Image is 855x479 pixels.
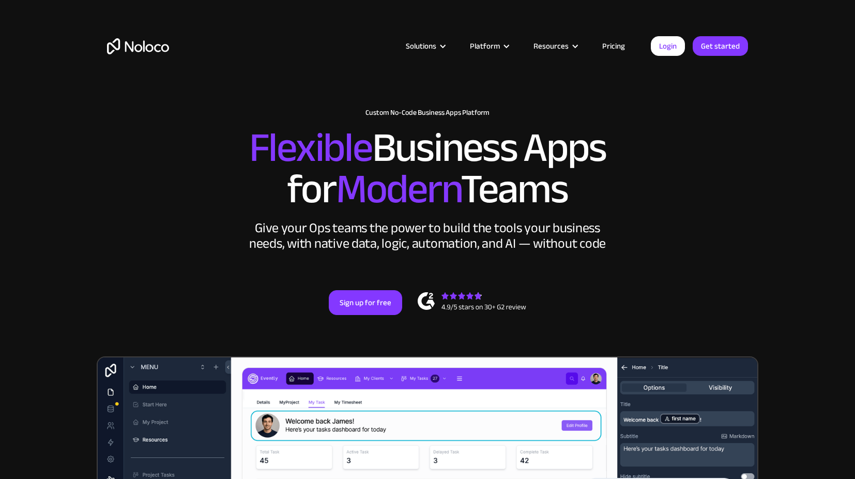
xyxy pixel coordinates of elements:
[457,39,521,53] div: Platform
[107,38,169,54] a: home
[533,39,569,53] div: Resources
[393,39,457,53] div: Solutions
[107,109,748,117] h1: Custom No-Code Business Apps Platform
[247,220,608,251] div: Give your Ops teams the power to build the tools your business needs, with native data, logic, au...
[249,109,372,186] span: Flexible
[470,39,500,53] div: Platform
[521,39,589,53] div: Resources
[336,151,461,228] span: Modern
[329,290,402,315] a: Sign up for free
[589,39,638,53] a: Pricing
[693,36,748,56] a: Get started
[406,39,436,53] div: Solutions
[107,127,748,210] h2: Business Apps for Teams
[651,36,685,56] a: Login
